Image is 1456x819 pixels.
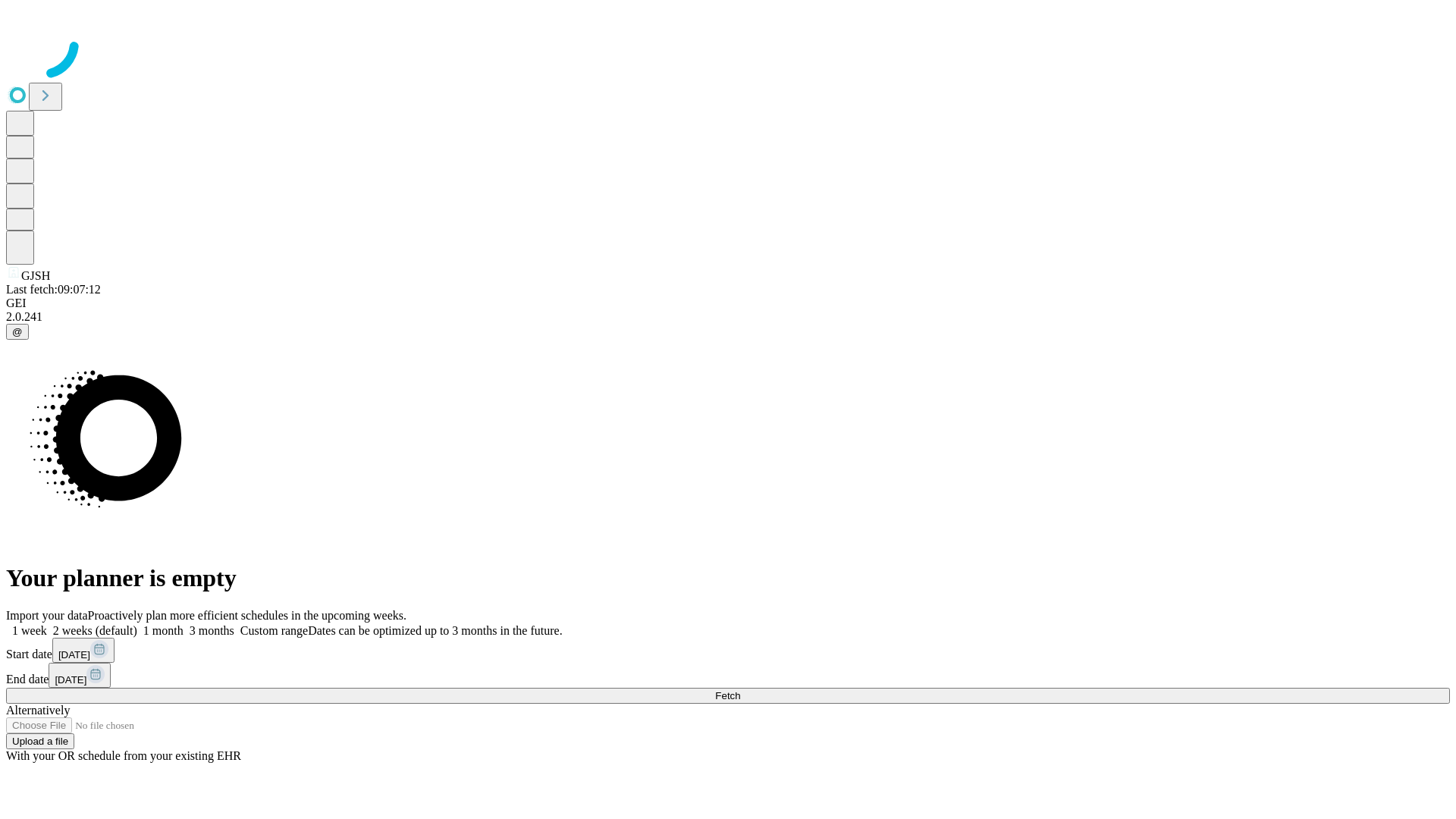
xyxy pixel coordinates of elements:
[6,749,241,762] span: With your OR schedule from your existing EHR
[12,624,47,637] span: 1 week
[6,324,29,340] button: @
[49,663,111,688] button: [DATE]
[88,609,406,622] span: Proactively plan more efficient schedules in the upcoming weeks.
[21,269,50,282] span: GJSH
[143,624,184,637] span: 1 month
[6,704,70,717] span: Alternatively
[6,564,1450,592] h1: Your planner is empty
[6,688,1450,704] button: Fetch
[6,283,101,296] span: Last fetch: 09:07:12
[58,649,90,661] span: [DATE]
[6,663,1450,688] div: End date
[715,690,740,701] span: Fetch
[6,638,1450,663] div: Start date
[53,624,137,637] span: 2 weeks (default)
[55,674,86,686] span: [DATE]
[6,310,1450,324] div: 2.0.241
[6,297,1450,310] div: GEI
[190,624,234,637] span: 3 months
[308,624,562,637] span: Dates can be optimized up to 3 months in the future.
[240,624,308,637] span: Custom range
[52,638,115,663] button: [DATE]
[6,609,88,622] span: Import your data
[6,733,74,749] button: Upload a file
[12,326,23,337] span: @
